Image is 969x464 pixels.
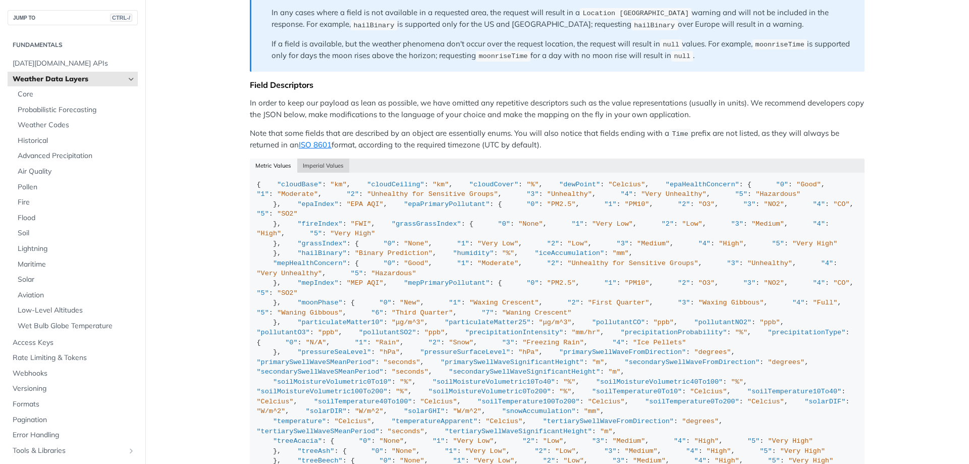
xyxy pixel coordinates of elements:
span: "Very Low" [465,447,506,455]
span: "0" [285,339,297,346]
span: "5" [772,240,784,247]
span: Rate Limiting & Tokens [13,353,135,363]
span: "particulateMatter10" [298,319,384,326]
span: Soil [18,228,135,238]
span: "High" [719,240,743,247]
span: Advanced Precipitation [18,151,135,161]
span: "3" [502,339,514,346]
span: "particulateMatter25" [445,319,530,326]
span: "solarDIR" [306,407,347,415]
span: "%" [735,329,747,336]
a: Pollen [13,180,138,195]
span: "mm" [612,249,628,257]
span: Time [672,130,688,138]
span: "5" [257,309,269,317]
span: "hPa" [380,348,400,356]
span: CTRL-/ [110,14,132,22]
span: "dewPoint" [559,181,600,188]
span: "W/m^2" [355,407,384,415]
span: "W/m^2" [257,407,286,415]
span: "3" [743,279,756,287]
span: "0" [526,279,539,287]
span: "7" [481,309,494,317]
span: "1" [571,220,583,228]
span: "Very Unhealthy" [257,270,322,277]
span: Historical [18,136,135,146]
span: "Unhealthy for Sensitive Groups" [367,190,498,198]
span: "epaPrimaryPollutant" [404,200,490,208]
p: In order to keep our payload as lean as possible, we have omitted any repetitive descriptors such... [250,97,865,120]
span: "Low" [543,437,564,445]
span: "solarGHI" [404,407,445,415]
span: "Third Quarter" [392,309,453,317]
span: "High" [257,230,282,237]
span: "2" [347,190,359,198]
a: Formats [8,397,138,412]
span: "0" [498,220,510,228]
button: Hide subpages for Weather Data Layers [127,75,135,83]
span: "None" [404,240,428,247]
span: "PM2.5" [547,200,576,208]
button: JUMP TOCTRL-/ [8,10,138,25]
a: Core [13,87,138,102]
span: "primarySwellWaveSMeanPeriod" [257,358,375,366]
span: "precipitationProbability" [621,329,727,336]
span: "Celcius" [608,181,645,188]
span: "epaHealthConcern" [666,181,739,188]
span: "1" [449,299,461,306]
span: "5" [257,210,269,218]
span: "Hazardous" [371,270,416,277]
span: "fireIndex" [298,220,343,228]
a: Weather Codes [13,118,138,133]
a: Tools & LibrariesShow subpages for Tools & Libraries [8,443,138,458]
span: "4" [792,299,804,306]
span: "hailBinary" [298,249,347,257]
a: Air Quality [13,164,138,179]
span: "1" [257,190,269,198]
span: "secondarySwellWaveFromDirection" [625,358,760,366]
span: "treeAsh" [298,447,335,455]
span: "Celcius" [588,398,625,405]
span: "Low" [567,240,588,247]
span: "0" [380,299,392,306]
span: Tools & Libraries [13,446,125,456]
span: "m" [608,368,620,376]
span: "MEP AQI" [347,279,384,287]
span: "2" [547,240,559,247]
span: "Good" [796,181,821,188]
span: "SO2" [277,210,298,218]
span: "soilTemperature0To10" [592,388,682,395]
span: "grassGrassIndex" [392,220,461,228]
p: Note that some fields that are described by an object are essentially enums. You will also notice... [250,128,865,151]
span: "CO" [833,279,849,287]
span: "ppb" [653,319,674,326]
span: "Medium" [625,447,658,455]
span: "tertiarySwellWaveSMeanPeriod" [257,428,380,435]
span: "6" [371,309,383,317]
span: "secondarySwellWaveSMeanPeriod" [257,368,384,376]
button: Show subpages for Tools & Libraries [127,447,135,455]
span: Aviation [18,290,135,300]
span: "None" [518,220,543,228]
span: "First Quarter" [588,299,650,306]
span: "μg/m^3" [539,319,572,326]
span: "degrees" [682,418,719,425]
span: "pressureSurfaceLevel" [420,348,510,356]
span: "cloudBase" [277,181,322,188]
span: "2" [535,447,547,455]
span: Weather Data Layers [13,74,125,84]
span: "4" [813,200,825,208]
span: "1" [604,200,616,208]
span: "Very High" [780,447,825,455]
span: Pollen [18,182,135,192]
span: "Rain" [375,339,400,346]
a: Wet Bulb Globe Temperature [13,319,138,334]
span: "solarDIF" [804,398,845,405]
span: "None" [380,437,404,445]
a: Probabilistic Forecasting [13,102,138,118]
span: "1" [604,279,616,287]
span: Weather Codes [18,120,135,130]
span: "μg/m^3" [392,319,424,326]
span: "Celcius" [334,418,371,425]
a: Low-Level Altitudes [13,303,138,318]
